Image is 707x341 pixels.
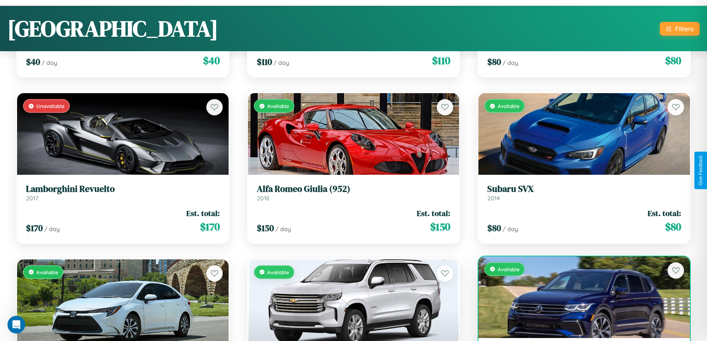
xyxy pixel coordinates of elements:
span: / day [274,59,289,66]
span: Est. total: [186,208,220,219]
span: Available [498,103,520,109]
span: $ 40 [26,56,40,68]
span: Available [267,103,289,109]
span: Available [267,269,289,275]
div: Give Feedback [698,155,703,186]
span: $ 80 [487,56,501,68]
span: 2018 [257,194,269,202]
span: $ 150 [257,222,274,234]
span: $ 80 [665,219,681,234]
span: / day [44,225,60,233]
span: $ 170 [200,219,220,234]
a: Subaru SVX2014 [487,184,681,202]
span: / day [503,225,518,233]
span: Est. total: [417,208,450,219]
span: $ 150 [430,219,450,234]
h1: [GEOGRAPHIC_DATA] [7,13,218,44]
a: Alfa Romeo Giulia (952)2018 [257,184,451,202]
h3: Alfa Romeo Giulia (952) [257,184,451,194]
span: / day [503,59,518,66]
a: Lamborghini Revuelto2017 [26,184,220,202]
span: 2014 [487,194,500,202]
h3: Subaru SVX [487,184,681,194]
span: Unavailable [36,103,65,109]
span: / day [42,59,57,66]
span: $ 110 [257,56,272,68]
div: Filters [675,25,694,33]
span: $ 170 [26,222,43,234]
span: $ 80 [487,222,501,234]
span: / day [275,225,291,233]
span: Available [36,269,58,275]
iframe: Intercom live chat [7,316,25,334]
span: $ 110 [432,53,450,68]
span: 2017 [26,194,38,202]
h3: Lamborghini Revuelto [26,184,220,194]
span: $ 40 [203,53,220,68]
span: Est. total: [648,208,681,219]
span: Available [498,266,520,272]
button: Filters [660,22,700,36]
span: $ 80 [665,53,681,68]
